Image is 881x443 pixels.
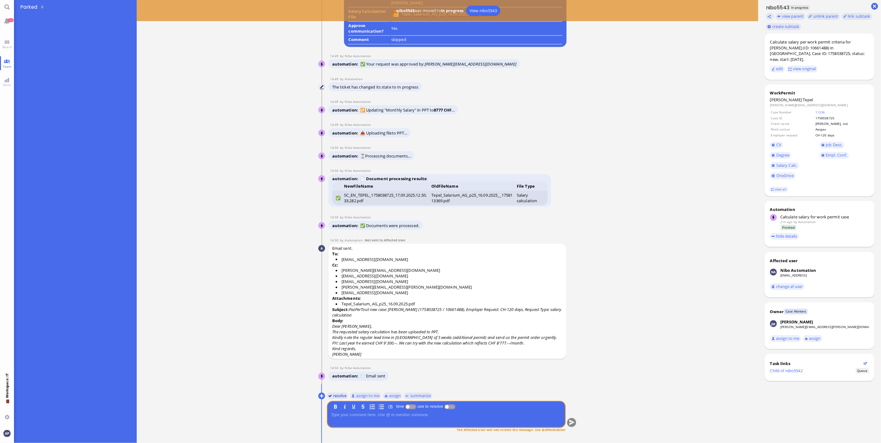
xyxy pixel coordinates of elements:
[336,273,563,279] li: [EMAIL_ADDRESS][DOMAIN_NAME]
[771,133,814,138] td: Employer request
[826,152,847,158] span: Empl. Conf.
[1,45,13,49] span: Board
[348,22,390,36] td: Approve communication?
[360,153,411,159] span: ⌛Processing documents...
[330,145,340,150] span: 14:50
[803,335,823,342] button: assign
[342,181,429,190] th: NewFileName
[350,392,381,399] button: assign to me
[332,84,419,90] span: The ticket has changed its state to In progress
[332,329,563,335] p: The requested salary calculation has been uploaded to PPT.
[360,61,516,67] span: ✅ Your request was approved by:
[360,130,407,136] span: 📤 Uploading file to PPT...
[332,346,563,357] p: Kind regards, [PERSON_NAME]
[332,191,342,205] td: ✅
[330,122,340,127] span: 14:49
[820,142,845,148] a: Job Desc.
[319,61,325,68] img: Nibo Automation
[332,324,563,329] p: Dear [PERSON_NAME],
[365,238,406,242] span: Not sent to Affected User
[770,90,869,96] div: WorkPermit
[776,13,805,20] button: view parent
[430,181,515,190] th: OldFileName
[383,392,402,399] button: assign
[341,403,348,410] button: I
[391,25,397,31] span: Yes
[770,152,791,159] a: Degree
[780,273,807,277] a: [EMAIL_ADDRESS]
[5,398,9,412] span: 💼 Workspace: IT
[360,223,420,228] span: ✅ Documents were processed.
[319,176,325,182] img: Nibo Automation
[815,116,869,121] td: 1758038725
[319,107,325,114] img: Nibo Automation
[770,97,802,103] span: [PERSON_NAME]
[395,8,466,13] span: was moved to .
[770,39,869,62] div: Calculate salary per work permit criteria for [PERSON_NAME] (ID: 10661488) in [GEOGRAPHIC_DATA]. ...
[345,215,371,219] span: automation@nibo.ai
[425,61,516,67] i: [PERSON_NAME][EMAIL_ADDRESS][DOMAIN_NAME]
[404,392,433,399] button: summarize
[332,335,557,340] span: Kindly note the regular lead time in [GEOGRAPHIC_DATA] of 5 weeks (additional permit) and send us...
[776,152,790,158] span: Degree
[332,373,360,379] span: automation
[319,222,325,229] img: Nibo Automation
[360,373,386,379] span: 📨 Email sent
[803,97,813,103] span: Tepel
[430,191,515,205] td: Tepel_Salarium_AG_p25_16.09.2025__1758113369.pdf
[770,172,796,179] a: OneDrive
[770,368,803,373] a: Child of nibo5542
[332,153,360,159] span: automation
[766,23,801,30] button: create subtask
[330,366,340,370] span: 14:50
[332,130,360,136] span: automation
[441,8,463,13] b: In progress
[2,83,12,87] span: Stats
[776,162,797,168] span: Salary Calc.
[815,127,869,132] td: Aargau
[864,361,868,365] button: Show flow diagram
[856,368,869,373] span: Status
[770,258,798,263] div: Affected user
[318,245,325,252] img: Automation
[815,110,825,114] a: 11236
[332,296,361,301] strong: Attachments:
[332,318,344,324] strong: Body:
[770,283,805,290] button: change af user
[444,404,456,409] p-inputswitch: use to resolve
[815,133,869,138] td: CH-120 days
[330,54,340,58] span: 14:49
[332,107,360,113] span: automation
[396,8,414,13] b: nibo5543
[780,220,793,224] span: 21h ago
[807,13,840,20] button: unlink parent
[416,404,444,409] label: use to resolve
[798,220,816,224] span: automation@bluelakelegal.com
[770,142,783,148] a: CV
[764,4,790,11] h1: nibo5543
[332,307,561,318] i: PazPerTout new case: [PERSON_NAME] (1758038725 / 10661488), Employer Request: CH-120 days, Reques...
[770,233,799,240] button: hide details
[345,54,371,58] span: automation@nibo.ai
[340,77,345,81] span: by
[364,238,406,242] span: -
[336,268,563,273] li: [PERSON_NAME][EMAIL_ADDRESS][DOMAIN_NAME]
[770,187,788,192] a: view all
[332,223,360,228] span: automation
[780,214,869,220] div: Calculate salary for work permit case
[332,251,338,257] strong: To:
[770,335,801,342] button: assign to me
[787,66,818,72] button: view original
[340,238,345,242] span: by
[332,61,360,67] span: automation
[330,238,340,242] span: 14:50
[820,152,849,159] a: Empl. Conf.
[332,340,563,346] p: FYI: Last year he earned CHF 9'300.--. We can try with the new calculation which reflects CHF 8'7...
[340,54,345,58] span: by
[345,238,362,242] span: automation@bluelakelegal.com
[332,245,563,357] span: Email sent.
[360,403,366,410] button: S
[771,116,814,121] td: Case ID
[784,309,808,314] span: Case Workers
[336,285,563,290] li: [PERSON_NAME][EMAIL_ADDRESS][PERSON_NAME][DOMAIN_NAME]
